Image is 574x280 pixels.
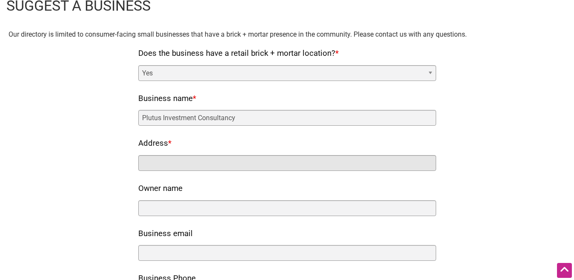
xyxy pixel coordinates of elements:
[138,136,171,151] label: Address
[9,29,565,40] p: Our directory is limited to consumer-facing small businesses that have a brick + mortar presence ...
[138,46,339,61] label: Does the business have a retail brick + mortar location?
[138,182,183,196] label: Owner name
[138,92,196,106] label: Business name
[557,263,572,278] div: Scroll Back to Top
[138,227,193,241] label: Business email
